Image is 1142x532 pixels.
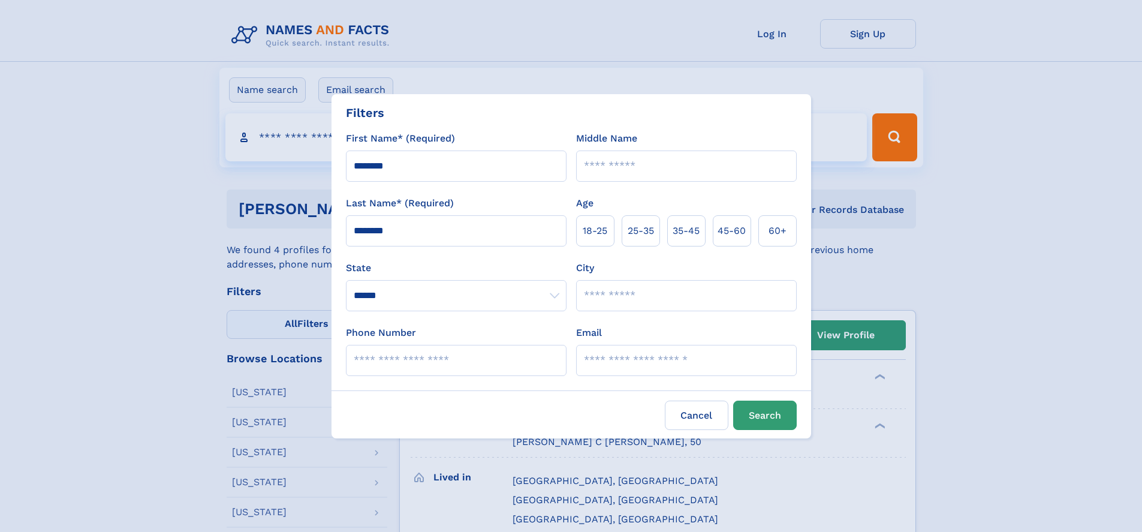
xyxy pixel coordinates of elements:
[346,196,454,211] label: Last Name* (Required)
[718,224,746,238] span: 45‑60
[346,104,384,122] div: Filters
[346,261,567,275] label: State
[769,224,787,238] span: 60+
[576,326,602,340] label: Email
[628,224,654,238] span: 25‑35
[346,131,455,146] label: First Name* (Required)
[346,326,416,340] label: Phone Number
[733,401,797,430] button: Search
[665,401,728,430] label: Cancel
[576,261,594,275] label: City
[576,131,637,146] label: Middle Name
[673,224,700,238] span: 35‑45
[583,224,607,238] span: 18‑25
[576,196,593,211] label: Age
